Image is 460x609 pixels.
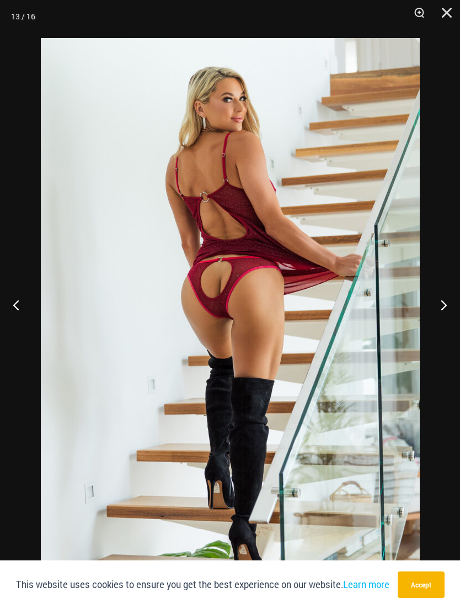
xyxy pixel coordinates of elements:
a: Learn more [343,579,389,590]
img: Guilty Pleasures Red 1260 Slip 6045 Thong 05 [41,38,420,607]
p: This website uses cookies to ensure you get the best experience on our website. [16,577,389,592]
button: Next [419,277,460,332]
div: 13 / 16 [11,8,35,25]
button: Accept [398,571,445,598]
